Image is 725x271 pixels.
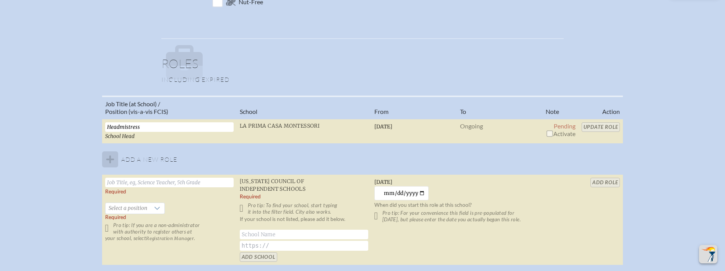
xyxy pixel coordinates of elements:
[240,202,368,215] p: Pro tip: To find your school, start typing it into the filter field. City also works.
[543,96,579,119] th: Note
[161,57,564,76] h1: Roles
[105,188,126,195] label: Required
[161,76,564,83] p: Including expired
[105,222,234,242] p: Pro tip: If you are a non-administrator with authority to register others at your school, select .
[240,123,320,129] span: La Prima Casa Montessori
[374,179,392,185] span: [DATE]
[374,210,540,223] p: Pro tip: For your convenience this field is pre-populated for [DATE], but please enter the date y...
[105,178,234,187] input: Job Title, eg, Science Teacher, 5th Grade
[457,96,543,119] th: To
[374,123,392,130] span: [DATE]
[105,122,234,132] input: Eg, Science Teacher, 5th Grade
[579,96,623,119] th: Action
[699,245,717,263] button: Scroll Top
[240,241,368,251] input: https://
[554,122,575,130] span: Pending
[146,236,194,241] span: Registration Manager
[240,216,345,229] label: If your school is not listed, please add it below.
[106,203,150,214] span: Select a position
[240,193,261,200] label: Required
[460,122,483,130] span: Ongoing
[546,130,575,137] span: Activate
[701,247,716,262] img: To the top
[374,202,540,208] p: When did you start this role at this school?
[237,96,371,119] th: School
[240,178,306,192] span: [US_STATE] Council of Independent Schools
[102,96,237,119] th: Job Title (at School) / Position (vis-a-vis FCIS)
[105,133,135,140] span: School Head
[105,214,126,220] span: Required
[371,96,457,119] th: From
[240,230,368,239] input: School Name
